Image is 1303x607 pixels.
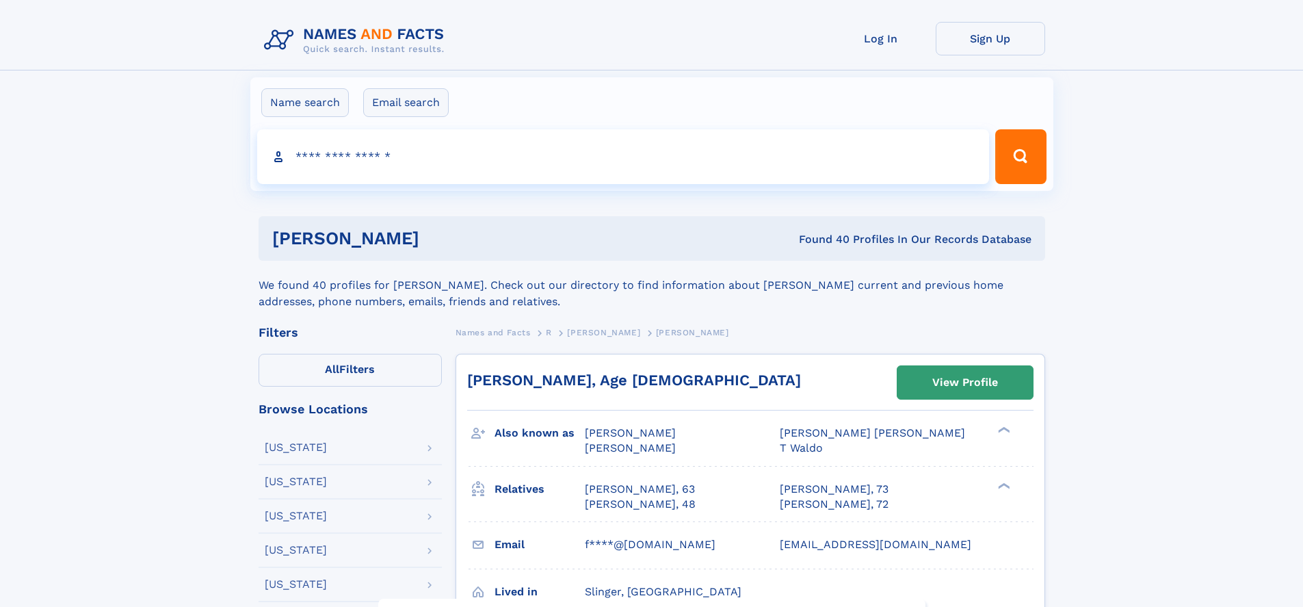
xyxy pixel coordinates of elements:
a: [PERSON_NAME], 72 [780,497,889,512]
label: Name search [261,88,349,117]
div: [US_STATE] [265,442,327,453]
h3: Lived in [495,580,585,604]
div: Filters [259,326,442,339]
a: [PERSON_NAME] [567,324,640,341]
span: [PERSON_NAME] [567,328,640,337]
input: search input [257,129,990,184]
button: Search Button [995,129,1046,184]
div: [US_STATE] [265,511,327,521]
div: [US_STATE] [265,579,327,590]
div: Browse Locations [259,403,442,415]
a: [PERSON_NAME], 48 [585,497,696,512]
label: Email search [363,88,449,117]
a: [PERSON_NAME], 63 [585,482,695,497]
a: [PERSON_NAME], 73 [780,482,889,497]
span: [EMAIL_ADDRESS][DOMAIN_NAME] [780,538,971,551]
div: ❯ [995,426,1011,435]
div: View Profile [932,367,998,398]
div: We found 40 profiles for [PERSON_NAME]. Check out our directory to find information about [PERSON... [259,261,1045,310]
span: [PERSON_NAME] [585,441,676,454]
div: [US_STATE] [265,545,327,556]
div: [US_STATE] [265,476,327,487]
a: View Profile [897,366,1033,399]
a: [PERSON_NAME], Age [DEMOGRAPHIC_DATA] [467,372,801,389]
a: Names and Facts [456,324,531,341]
label: Filters [259,354,442,387]
img: Logo Names and Facts [259,22,456,59]
a: Sign Up [936,22,1045,55]
span: [PERSON_NAME] [585,426,676,439]
div: ❯ [995,481,1011,490]
span: Slinger, [GEOGRAPHIC_DATA] [585,585,741,598]
a: R [546,324,552,341]
h3: Email [495,533,585,556]
span: [PERSON_NAME] [656,328,729,337]
span: R [546,328,552,337]
span: All [325,363,339,376]
div: Found 40 Profiles In Our Records Database [609,232,1031,247]
span: T Waldo [780,441,823,454]
h1: [PERSON_NAME] [272,230,609,247]
a: Log In [826,22,936,55]
h3: Also known as [495,422,585,445]
span: [PERSON_NAME] [PERSON_NAME] [780,426,965,439]
h3: Relatives [495,478,585,501]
